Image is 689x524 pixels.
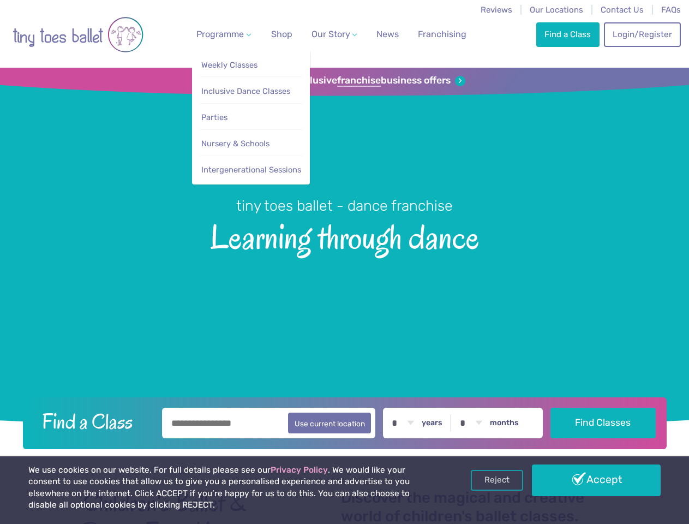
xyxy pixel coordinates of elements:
[200,55,302,75] a: Weekly Classes
[532,465,661,496] a: Accept
[200,108,302,128] a: Parties
[267,23,297,45] a: Shop
[604,22,680,46] a: Login/Register
[28,465,439,511] p: We use cookies on our website. For full details please see our . We would like your consent to us...
[530,5,583,15] a: Our Locations
[288,413,372,433] button: Use current location
[376,29,399,39] span: News
[200,81,302,102] a: Inclusive Dance Classes
[311,29,350,39] span: Our Story
[414,23,471,45] a: Franchising
[337,75,381,87] strong: franchise
[271,29,292,39] span: Shop
[307,23,361,45] a: Our Story
[601,5,644,15] a: Contact Us
[550,408,656,438] button: Find Classes
[200,134,302,154] a: Nursery & Schools
[224,75,465,87] a: Sign up for our exclusivefranchisebusiness offers
[481,5,512,15] a: Reviews
[192,23,255,45] a: Programme
[418,29,466,39] span: Franchising
[17,216,672,256] span: Learning through dance
[200,160,302,180] a: Intergenerational Sessions
[201,165,301,175] span: Intergenerational Sessions
[201,139,269,148] span: Nursery & Schools
[236,197,453,215] small: tiny toes ballet - dance franchise
[201,86,290,96] span: Inclusive Dance Classes
[471,470,523,491] a: Reject
[196,29,244,39] span: Programme
[536,22,600,46] a: Find a Class
[661,5,681,15] a: FAQs
[13,7,143,62] img: tiny toes ballet
[271,465,328,475] a: Privacy Policy
[422,418,442,428] label: years
[201,60,257,70] span: Weekly Classes
[490,418,519,428] label: months
[201,112,227,122] span: Parties
[33,408,154,435] h2: Find a Class
[372,23,403,45] a: News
